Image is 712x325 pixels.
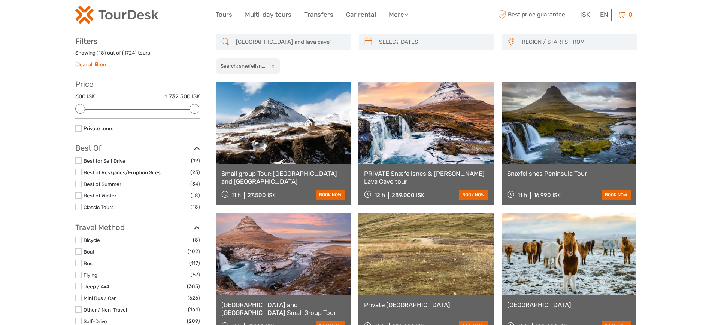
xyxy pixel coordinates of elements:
[75,223,200,232] h3: Travel Method
[84,318,107,324] a: Self-Drive
[497,9,575,21] span: Best price guarantee
[188,305,200,314] span: (164)
[191,270,200,279] span: (57)
[304,9,333,20] a: Transfers
[187,282,200,291] span: (385)
[75,144,200,153] h3: Best Of
[316,190,345,200] a: book now
[221,63,265,69] h2: Search: snæfellsn...
[245,9,291,20] a: Multi-day tours
[86,12,95,21] button: Open LiveChat chat widget
[392,192,424,199] div: 289.000 ISK
[84,295,116,301] a: Mini Bus / Car
[165,93,200,101] label: 1.732.500 ISK
[75,80,200,89] h3: Price
[266,62,276,70] button: x
[84,237,100,243] a: Bicycle
[364,301,488,309] a: Private [GEOGRAPHIC_DATA]
[84,125,113,131] a: Private tours
[190,168,200,177] span: (23)
[10,13,85,19] p: We're away right now. Please check back later!
[84,181,121,187] a: Best of Summer
[233,36,347,49] input: SEARCH
[507,170,631,177] a: Snæfellsnes Peninsula Tour
[84,249,94,255] a: Boat
[389,9,408,20] a: More
[221,301,345,316] a: [GEOGRAPHIC_DATA] and [GEOGRAPHIC_DATA] Small Group Tour
[84,204,114,210] a: Classic Tours
[188,247,200,256] span: (102)
[75,6,158,24] img: 120-15d4194f-c635-41b9-a512-a3cb382bfb57_logo_small.png
[248,192,276,199] div: 27.500 ISK
[84,260,93,266] a: Bus
[84,283,109,289] a: Jeep / 4x4
[75,37,97,46] strong: Filters
[459,190,488,200] a: book now
[99,49,104,56] label: 18
[188,294,200,302] span: (626)
[376,36,490,49] input: SELECT DATES
[216,9,232,20] a: Tours
[75,49,200,61] div: Showing ( ) out of ( ) tours
[84,193,116,199] a: Best of Winter
[364,170,488,185] a: PRIVATE Snæfellsnes & [PERSON_NAME] Lava Cave tour
[221,170,345,185] a: Small group Tour: [GEOGRAPHIC_DATA] and [GEOGRAPHIC_DATA]
[84,272,97,278] a: Flying
[534,192,561,199] div: 16.990 ISK
[518,36,633,48] button: REGION / STARTS FROM
[84,169,161,175] a: Best of Reykjanes/Eruption Sites
[124,49,135,56] label: 1724
[190,180,200,188] span: (34)
[84,307,127,313] a: Other / Non-Travel
[507,301,631,309] a: [GEOGRAPHIC_DATA]
[193,236,200,244] span: (8)
[375,192,385,199] span: 12 h
[191,156,200,165] span: (19)
[580,11,590,18] span: ISK
[75,93,95,101] label: 600 ISK
[84,158,125,164] a: Best for Self Drive
[189,259,200,267] span: (117)
[346,9,376,20] a: Car rental
[602,190,631,200] a: book now
[518,192,527,199] span: 11 h
[597,9,612,21] div: EN
[231,192,241,199] span: 11 h
[75,61,107,67] a: Clear all filters
[627,11,634,18] span: 0
[191,191,200,200] span: (18)
[191,203,200,211] span: (18)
